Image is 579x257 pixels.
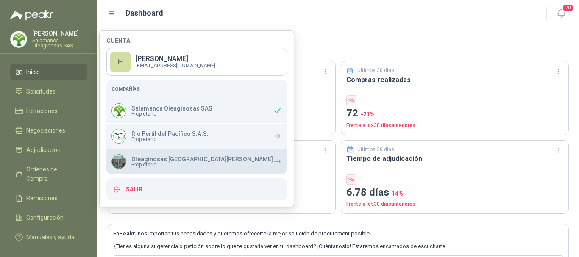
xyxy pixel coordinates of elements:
[392,190,403,197] span: 14 %
[131,105,212,111] p: Salamanca Oleaginosas SAS
[106,124,287,149] a: Company LogoRio Fertil del Pacífico S.A.S.Propietario
[106,98,287,123] div: Company LogoSalamanca Oleaginosas SASPropietario
[131,137,209,142] span: Propietario
[346,122,563,130] p: Frente a los 30 días anteriores
[346,153,563,164] h3: Tiempo de adjudicación
[357,146,394,154] p: Últimos 30 días
[10,83,87,99] a: Solicitudes
[10,122,87,138] a: Negociaciones
[113,229,563,238] p: En , nos importan tus necesidades y queremos ofrecerte la mejor solución de procurement posible.
[106,178,287,200] button: Salir
[346,185,563,201] p: 6.78 días
[136,55,215,62] p: [PERSON_NAME]
[11,31,27,47] img: Company Logo
[106,48,287,76] a: H[PERSON_NAME] [EMAIL_ADDRESS][DOMAIN_NAME]
[361,111,375,118] span: -21 %
[562,4,574,12] span: 20
[26,67,40,77] span: Inicio
[112,129,126,143] img: Company Logo
[26,232,75,242] span: Manuales y ayuda
[112,104,126,118] img: Company Logo
[125,7,163,19] h1: Dashboard
[10,190,87,206] a: Remisiones
[10,103,87,119] a: Licitaciones
[131,156,273,162] p: Oleaginosas [GEOGRAPHIC_DATA][PERSON_NAME]
[346,200,563,208] p: Frente a los 30 días anteriores
[10,64,87,80] a: Inicio
[10,161,87,187] a: Órdenes de Compra
[26,126,65,135] span: Negociaciones
[26,193,58,203] span: Remisiones
[131,111,212,116] span: Propietario
[26,145,61,155] span: Adjudicación
[121,37,569,50] h3: Bienvenido de nuevo [PERSON_NAME]
[26,213,64,222] span: Configuración
[10,210,87,226] a: Configuración
[26,165,79,183] span: Órdenes de Compra
[26,106,58,116] span: Licitaciones
[10,229,87,245] a: Manuales y ayuda
[111,85,282,93] h5: Compañías
[106,149,287,174] a: Company LogoOleaginosas [GEOGRAPHIC_DATA][PERSON_NAME]Propietario
[26,87,56,96] span: Solicitudes
[106,38,287,44] h4: Cuenta
[113,242,563,251] p: ¿Tienes alguna sugerencia o petición sobre lo que te gustaría ver en tu dashboard? ¡Cuéntanoslo! ...
[110,52,131,72] div: H
[357,66,394,75] p: Últimos 30 días
[136,63,215,68] p: [EMAIL_ADDRESS][DOMAIN_NAME]
[32,30,87,36] p: [PERSON_NAME]
[119,230,135,237] b: Peakr
[346,105,563,122] p: 72
[346,75,563,85] h3: Compras realizadas
[32,38,87,48] p: Salamanca Oleaginosas SAS
[10,10,53,20] img: Logo peakr
[131,162,273,167] span: Propietario
[10,142,87,158] a: Adjudicación
[554,6,569,21] button: 20
[131,131,209,137] p: Rio Fertil del Pacífico S.A.S.
[112,155,126,169] img: Company Logo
